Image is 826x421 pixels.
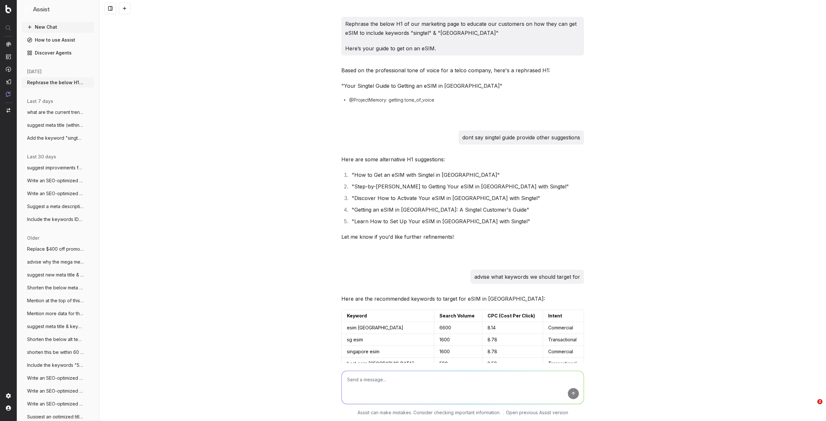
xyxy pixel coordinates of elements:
span: [DATE] [27,68,42,75]
p: Here’s your guide to get on an eSIM. [345,44,580,53]
img: Switch project [6,108,10,113]
span: Write an SEO-optimized content in a simi [27,388,84,394]
td: 8.14 [482,322,543,334]
td: sg esim [342,334,434,346]
li: "Getting an eSIM in [GEOGRAPHIC_DATA]: A Singtel Customer's Guide" [350,205,584,214]
span: Shorten the below meta description to be [27,285,84,291]
a: Open previous Assist version [506,409,568,416]
p: dont say singtel guide provide other suggestions [462,133,580,142]
span: Write an SEO-optimized content about the [27,177,84,184]
button: Replace $400 off promo in the below cont [22,244,94,254]
td: esim [GEOGRAPHIC_DATA] [342,322,434,334]
li: "Learn How to Set Up Your eSIM in [GEOGRAPHIC_DATA] with Singtel" [350,217,584,226]
button: Write an SEO-optimized content in a simi [22,386,94,396]
img: Intelligence [6,54,11,59]
button: Mention more data for the same price in [22,308,94,319]
span: Include the keywords IDD Calls & global [27,216,84,223]
button: shorten this be within 60 characters Sin [22,347,94,357]
h1: Assist [33,5,50,14]
td: singapore esim [342,346,434,358]
td: 8.78 [482,334,543,346]
p: advise what keywords we should target for [474,272,580,281]
span: suggest meta title (within 60 characters [27,122,84,128]
p: Let me know if you'd like further refinements! [341,232,584,241]
span: Write an SEO-optimized content about the [27,190,84,197]
td: Transactional [543,334,584,346]
button: Rephrase the below H1 of our marketing p [22,77,94,88]
button: suggest meta title (within 60 characters [22,120,94,130]
li: "Discover How to Activate Your eSIM in [GEOGRAPHIC_DATA] with Singtel" [350,194,584,203]
p: Here are the recommended keywords to target for eSIM in [GEOGRAPHIC_DATA]: [341,294,584,303]
span: Mention at the top of this article that [27,297,84,304]
td: best esim [GEOGRAPHIC_DATA] [342,358,434,370]
button: Write an SEO-optimized content in a simi [22,399,94,409]
td: Commercial [543,322,584,334]
td: CPC (Cost Per Click) [482,310,543,322]
button: Include the keywords IDD Calls & global [22,214,94,225]
button: Shorten the below meta description to be [22,283,94,293]
td: Intent [543,310,584,322]
button: advise why the mega menu in this page ht [22,257,94,267]
iframe: Intercom live chat [804,399,820,415]
span: advise why the mega menu in this page ht [27,259,84,265]
p: Assist can make mistakes. Consider checking important information. [358,409,500,416]
button: Assist [25,5,92,14]
span: what are the current trending keywords f [27,109,84,115]
td: Keyword [342,310,434,322]
td: 1600 [434,334,482,346]
p: Rephrase the below H1 of our marketing page to educate our customers on how they can get eSIM to ... [345,19,580,37]
button: suggest meta title & keywords for our pa [22,321,94,332]
p: "Your Singtel Guide to Getting an eSIM in [GEOGRAPHIC_DATA]" [341,81,584,90]
td: 6600 [434,322,482,334]
span: @ProjectMemory: getting tone_of_voice [349,97,434,103]
span: Add the keyword "singtel" to the below h [27,135,84,141]
span: suggest new meta title & description to [27,272,84,278]
button: suggest improvements for the below meta [22,163,94,173]
img: Botify logo [5,5,11,13]
li: "Step-by-[PERSON_NAME] to Getting Your eSIM in [GEOGRAPHIC_DATA] with Singtel" [350,182,584,191]
li: "How to Get an eSIM with Singtel in [GEOGRAPHIC_DATA]" [350,170,584,179]
td: 1600 [434,346,482,358]
button: Include the keywords "5G+ priority" as i [22,360,94,370]
span: Suggest an optimized title and descripti [27,414,84,420]
button: Write an SEO-optimized content about the [22,175,94,186]
img: My account [6,406,11,411]
a: Discover Agents [22,48,94,58]
p: Based on the professional tone of voice for a telco company, here's a rephrased H1: [341,66,584,75]
td: Search Volume [434,310,482,322]
span: suggest improvements for the below meta [27,165,84,171]
img: Studio [6,79,11,84]
img: Analytics [6,42,11,47]
span: older [27,235,39,241]
span: Include the keywords "5G+ priority" as i [27,362,84,368]
span: Write an SEO-optimized content in a simi [27,401,84,407]
button: Add the keyword "singtel" to the below h [22,133,94,143]
a: How to use Assist [22,35,94,45]
button: New Chat [22,22,94,32]
img: Activation [6,66,11,72]
img: Setting [6,393,11,398]
button: what are the current trending keywords f [22,107,94,117]
p: Here are some alternative H1 suggestions: [341,155,584,164]
span: last 7 days [27,98,53,105]
img: Assist [6,91,11,97]
span: Mention more data for the same price in [27,310,84,317]
img: Assist [25,6,30,13]
span: suggest meta title & keywords for our pa [27,323,84,330]
td: Commercial [543,346,584,358]
span: last 30 days [27,154,56,160]
button: Shorten the below alt text to be less th [22,334,94,345]
td: Transactional [543,358,584,370]
span: Shorten the below alt text to be less th [27,336,84,343]
td: 8.78 [482,346,543,358]
button: suggest new meta title & description to [22,270,94,280]
span: Suggest a meta description of less than [27,203,84,210]
button: Write an SEO-optimized content in a simi [22,373,94,383]
span: Write an SEO-optimized content in a simi [27,375,84,381]
span: shorten this be within 60 characters Sin [27,349,84,356]
span: Rephrase the below H1 of our marketing p [27,79,84,86]
span: Replace $400 off promo in the below cont [27,246,84,252]
button: Mention at the top of this article that [22,296,94,306]
span: 2 [817,399,822,404]
td: 8.50 [482,358,543,370]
